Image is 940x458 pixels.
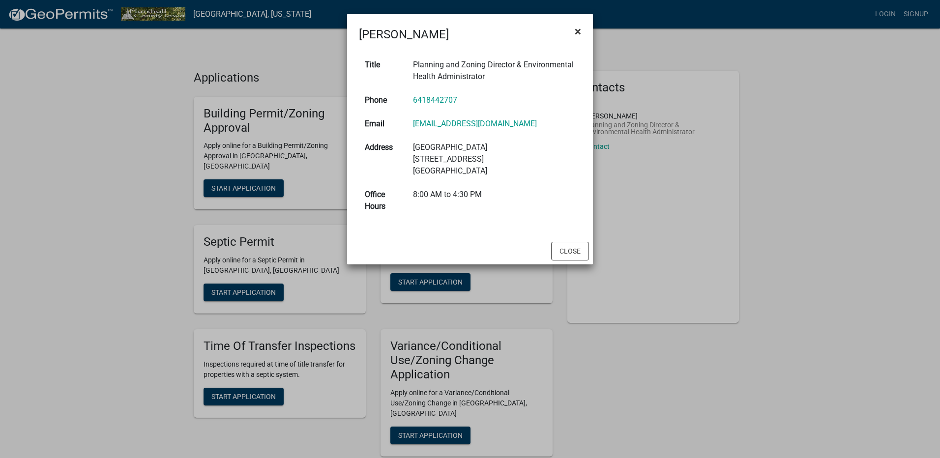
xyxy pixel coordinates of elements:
[567,18,589,45] button: Close
[551,242,589,260] button: Close
[407,53,581,88] td: Planning and Zoning Director & Environmental Health Administrator
[413,119,537,128] a: [EMAIL_ADDRESS][DOMAIN_NAME]
[575,25,581,38] span: ×
[359,183,407,218] th: Office Hours
[413,189,575,200] div: 8:00 AM to 4:30 PM
[359,53,407,88] th: Title
[413,95,457,105] a: 6418442707
[359,136,407,183] th: Address
[359,112,407,136] th: Email
[359,26,449,43] h4: [PERSON_NAME]
[407,136,581,183] td: [GEOGRAPHIC_DATA] [STREET_ADDRESS] [GEOGRAPHIC_DATA]
[359,88,407,112] th: Phone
